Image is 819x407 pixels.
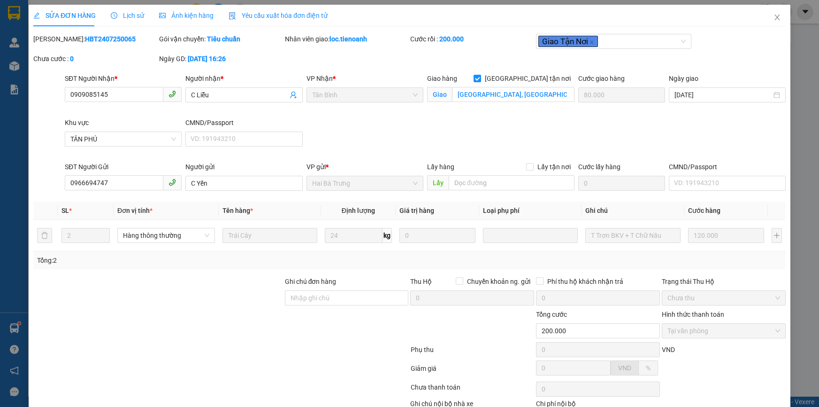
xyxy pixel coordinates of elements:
img: icon [229,12,236,20]
span: phone [168,179,176,186]
span: kg [383,228,392,243]
div: SĐT Người Nhận [65,73,182,84]
span: Giao Tận Nơi [538,36,598,47]
b: [DATE] 16:26 [188,55,226,63]
span: Lấy tận nơi [534,162,574,172]
span: Giao hàng [427,75,457,82]
span: Giá trị hàng [399,207,434,214]
div: Cước rồi : [410,34,534,44]
div: CMND/Passport [185,117,302,128]
span: edit [33,12,40,19]
span: Hai Bà Trưng [312,176,418,190]
span: VP Nhận [306,75,333,82]
input: Cước lấy hàng [578,176,665,191]
div: Gói vận chuyển: [159,34,283,44]
input: Dọc đường [449,175,574,190]
input: 0 [688,228,765,243]
span: Tân Bình [312,88,418,102]
b: 0 [70,55,74,63]
label: Ghi chú đơn hàng [285,278,337,285]
span: Lịch sử [111,12,144,19]
input: Giao tận nơi [452,87,574,102]
button: Close [764,5,790,31]
span: user-add [290,91,297,99]
span: TÂN PHÚ [70,132,176,146]
input: Ghi chú đơn hàng [285,290,409,305]
span: Định lượng [342,207,375,214]
div: Người gửi [185,162,302,172]
div: Phụ thu [410,344,536,361]
div: Trạng thái Thu Hộ [662,276,786,287]
div: Khu vực [65,117,182,128]
span: close [773,14,781,21]
span: Tổng cước [536,311,567,318]
span: Đơn vị tính [117,207,153,214]
button: plus [772,228,782,243]
label: Cước lấy hàng [578,163,620,171]
span: VND [662,346,675,353]
input: Cước giao hàng [578,87,665,102]
div: Ngày GD: [159,54,283,64]
label: Hình thức thanh toán [662,311,724,318]
span: close [589,40,594,45]
label: Cước giao hàng [578,75,625,82]
div: VP gửi [306,162,423,172]
span: Giao [427,87,452,102]
span: SỬA ĐƠN HÀNG [33,12,96,19]
input: Ghi Chú [585,228,680,243]
span: Ảnh kiện hàng [159,12,214,19]
span: Thu Hộ [410,278,432,285]
input: 0 [399,228,476,243]
div: Nhân viên giao: [285,34,409,44]
div: Chưa thanh toán [410,382,536,399]
label: Ngày giao [669,75,698,82]
div: [PERSON_NAME]: [33,34,157,44]
b: Tiêu chuẩn [207,35,240,43]
span: Hàng thông thường [123,228,209,243]
span: Chưa thu [667,291,780,305]
span: Lấy [427,175,449,190]
div: SĐT Người Gửi [65,162,182,172]
input: VD: Bàn, Ghế [222,228,317,243]
span: Yêu cầu xuất hóa đơn điện tử [229,12,328,19]
span: Tên hàng [222,207,253,214]
span: SL [61,207,69,214]
span: Lấy hàng [427,163,454,171]
th: Ghi chú [582,202,684,220]
input: Ngày giao [674,90,772,100]
b: loc.tienoanh [329,35,367,43]
span: Phí thu hộ khách nhận trả [543,276,627,287]
div: Người nhận [185,73,302,84]
span: Tại văn phòng [667,324,780,338]
span: [GEOGRAPHIC_DATA] tận nơi [481,73,574,84]
span: clock-circle [111,12,117,19]
th: Loại phụ phí [479,202,582,220]
b: 200.000 [439,35,464,43]
span: Cước hàng [688,207,720,214]
div: CMND/Passport [669,162,786,172]
span: % [646,364,651,372]
div: Tổng: 2 [37,255,316,266]
span: phone [168,90,176,98]
span: picture [159,12,166,19]
div: Giảm giá [410,363,536,380]
span: VND [618,364,631,372]
div: Chưa cước : [33,54,157,64]
button: delete [37,228,52,243]
b: HBT2407250065 [85,35,136,43]
span: Chuyển khoản ng. gửi [463,276,534,287]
